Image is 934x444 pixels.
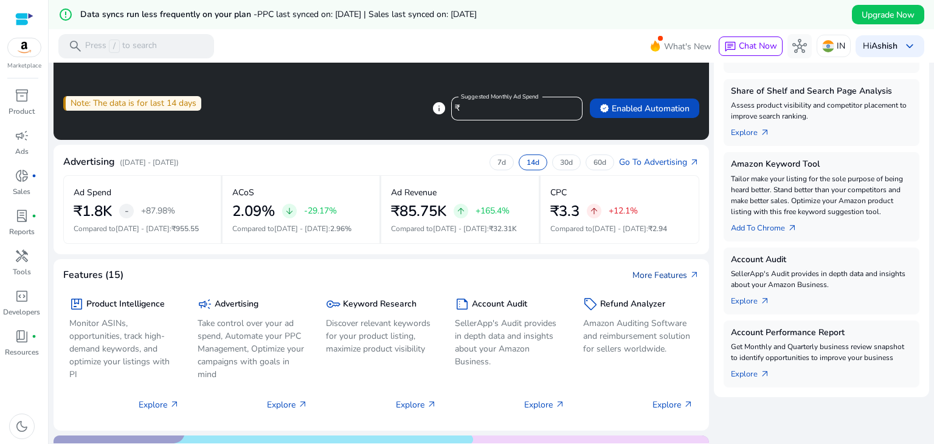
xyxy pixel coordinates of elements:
[731,86,912,97] h5: Share of Shelf and Search Page Analysis
[652,398,693,411] p: Explore
[326,297,341,311] span: key
[8,38,41,57] img: amazon.svg
[731,268,912,290] p: SellerApp's Audit provides in depth data and insights about your Amazon Business.
[600,102,690,115] span: Enabled Automation
[3,307,40,317] p: Developers
[15,128,29,143] span: campaign
[550,223,690,234] p: Compared to :
[731,173,912,217] p: Tailor make your listing for the sole purpose of being heard better. Stand better than your compe...
[171,224,199,234] span: ₹955.55
[664,36,711,57] span: What's New
[68,39,83,54] span: search
[648,224,667,234] span: ₹2.94
[731,217,807,234] a: Add To Chrome
[731,363,780,380] a: Explorearrow_outward
[583,297,598,311] span: sell
[15,249,29,263] span: handyman
[731,255,912,265] h5: Account Audit
[63,269,123,281] h4: Features (15)
[69,317,179,381] p: Monitor ASINs, opportunities, track high-demand keywords, and optimize your listings with PI
[792,39,807,54] span: hub
[32,334,36,339] span: fiber_manual_record
[822,40,834,52] img: in.svg
[787,223,797,233] span: arrow_outward
[589,206,599,216] span: arrow_upward
[170,400,179,409] span: arrow_outward
[13,186,30,197] p: Sales
[396,398,437,411] p: Explore
[285,206,294,216] span: arrow_downward
[489,224,517,234] span: ₹32.31K
[731,328,912,338] h5: Account Performance Report
[109,40,120,53] span: /
[600,103,609,113] span: verified
[497,158,506,167] p: 7d
[5,347,39,358] p: Resources
[871,40,898,52] b: Ashish
[863,42,898,50] p: Hi
[15,209,29,223] span: lab_profile
[731,159,912,170] h5: Amazon Keyword Tool
[116,224,170,234] span: [DATE] - [DATE]
[760,128,770,137] span: arrow_outward
[592,224,646,234] span: [DATE] - [DATE]
[326,317,436,355] p: Discover relevant keywords for your product listing, maximize product visibility
[433,224,487,234] span: [DATE] - [DATE]
[739,40,777,52] span: Chat Now
[198,297,212,311] span: campaign
[232,203,275,220] h2: 2.09%
[472,299,527,310] h5: Account Audit
[13,266,31,277] p: Tools
[724,41,736,53] span: chat
[524,398,565,411] p: Explore
[15,419,29,434] span: dark_mode
[550,186,567,199] p: CPC
[590,99,699,118] button: verifiedEnabled Automation
[862,9,915,21] span: Upgrade Now
[600,299,665,310] h5: Refund Analyzer
[560,158,573,167] p: 30d
[632,269,699,282] a: More Featuresarrow_outward
[731,100,912,122] p: Assess product visibility and competitor placement to improve search ranking.
[9,106,35,117] p: Product
[787,34,812,58] button: hub
[274,224,328,234] span: [DATE] - [DATE]
[58,7,73,22] mat-icon: error_outline
[74,186,111,199] p: Ad Spend
[267,398,308,411] p: Explore
[455,102,460,114] span: ₹
[461,92,539,101] mat-label: Suggested Monthly Ad Spend
[80,10,477,20] h5: Data syncs run less frequently on your plan -
[32,213,36,218] span: fiber_manual_record
[139,398,179,411] p: Explore
[15,329,29,344] span: book_4
[731,341,912,363] p: Get Monthly and Quarterly business review snapshot to identify opportunities to improve your busi...
[432,101,446,116] span: info
[476,207,510,215] p: +165.4%
[583,317,693,355] p: Amazon Auditing Software and reimbursement solution for sellers worldwide.
[85,40,157,53] p: Press to search
[63,156,115,168] h4: Advertising
[9,226,35,237] p: Reports
[555,400,565,409] span: arrow_outward
[198,317,308,381] p: Take control over your ad spend, Automate your PPC Management, Optimize your campaigns with goals...
[837,35,845,57] p: IN
[15,289,29,304] span: code_blocks
[86,299,165,310] h5: Product Intelligence
[215,299,258,310] h5: Advertising
[32,173,36,178] span: fiber_manual_record
[232,223,370,234] p: Compared to :
[391,223,529,234] p: Compared to :
[15,168,29,183] span: donut_small
[852,5,924,24] button: Upgrade Now
[120,157,179,168] p: ([DATE] - [DATE])
[690,270,699,280] span: arrow_outward
[343,299,417,310] h5: Keyword Research
[731,122,780,139] a: Explorearrow_outward
[683,400,693,409] span: arrow_outward
[125,204,129,218] span: -
[391,203,446,220] h2: ₹85.75K
[15,88,29,103] span: inventory_2
[257,9,477,20] span: PPC last synced on: [DATE] | Sales last synced on: [DATE]
[74,223,211,234] p: Compared to :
